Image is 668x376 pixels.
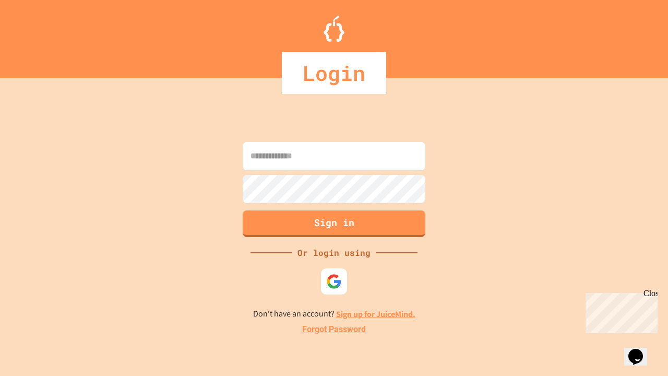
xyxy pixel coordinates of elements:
div: Login [282,52,386,94]
p: Don't have an account? [253,308,415,321]
iframe: chat widget [624,334,658,366]
div: Or login using [292,246,376,259]
iframe: chat widget [581,289,658,333]
button: Sign in [243,210,425,237]
a: Sign up for JuiceMind. [336,309,415,320]
img: google-icon.svg [326,274,342,289]
a: Forgot Password [302,323,366,336]
div: Chat with us now!Close [4,4,72,66]
img: Logo.svg [324,16,344,42]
